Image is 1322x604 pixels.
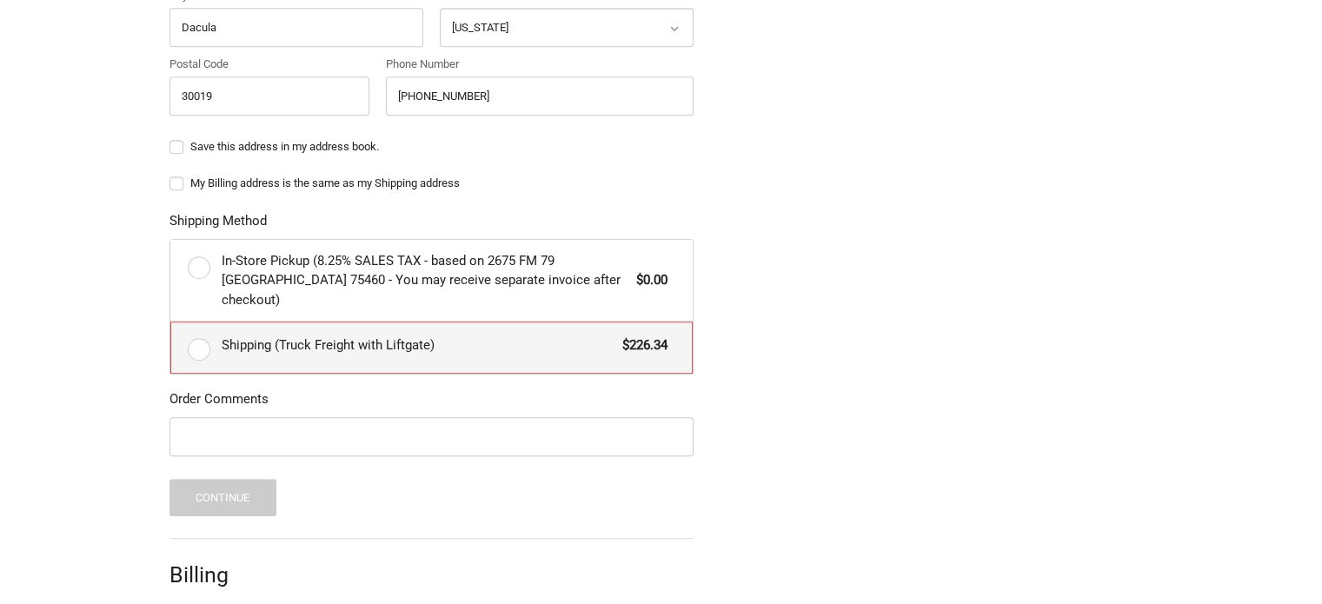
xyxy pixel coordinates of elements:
[169,56,369,73] label: Postal Code
[1235,521,1322,604] iframe: Chat Widget
[222,251,628,310] span: In-Store Pickup (8.25% SALES TAX - based on 2675 FM 79 [GEOGRAPHIC_DATA] 75460 - You may receive ...
[614,335,668,355] span: $226.34
[169,389,269,417] legend: Order Comments
[169,140,694,154] label: Save this address in my address book.
[169,479,276,516] button: Continue
[222,335,614,355] span: Shipping (Truck Freight with Liftgate)
[386,56,694,73] label: Phone Number
[169,561,271,588] h2: Billing
[169,211,267,239] legend: Shipping Method
[628,270,668,290] span: $0.00
[169,176,694,190] label: My Billing address is the same as my Shipping address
